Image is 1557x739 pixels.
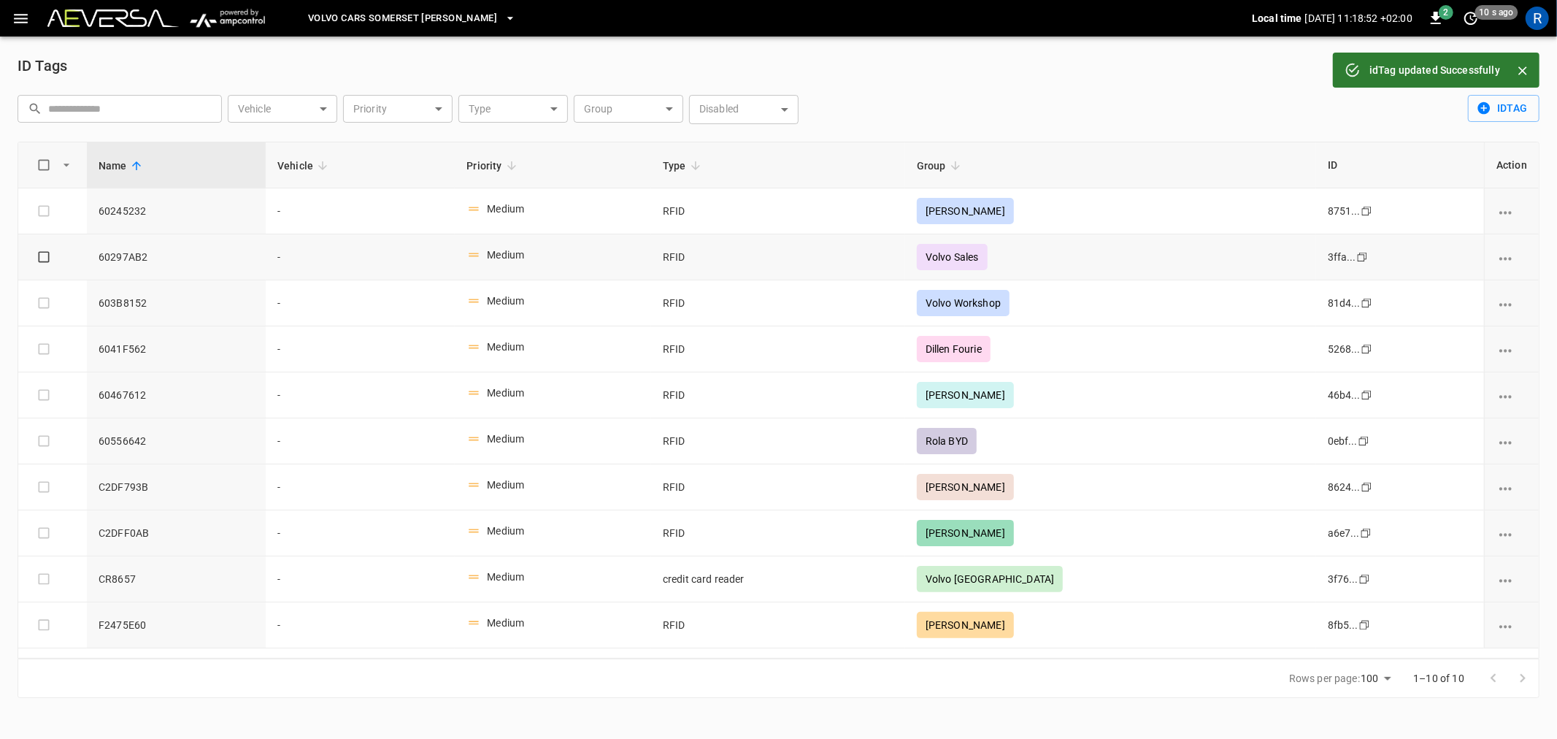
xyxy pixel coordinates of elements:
[917,612,1014,638] div: [PERSON_NAME]
[1356,249,1370,265] div: copy
[487,570,524,584] div: Medium
[1289,671,1360,686] p: Rows per page:
[266,602,455,648] td: -
[99,342,254,356] span: 6041F562
[1496,572,1527,586] div: vehicle options
[917,244,988,270] div: Volvo Sales
[1316,142,1484,188] th: ID
[1305,11,1412,26] p: [DATE] 11:18:52 +02:00
[1496,204,1527,218] div: vehicle options
[266,188,455,234] td: -
[487,294,524,308] div: Medium
[1328,526,1360,540] div: a6e7...
[1468,95,1539,122] button: idTag
[18,142,1539,648] table: idTags-table
[651,188,905,234] td: RFID
[1496,388,1527,402] div: vehicle options
[99,480,254,494] span: C2DF793B
[99,204,254,218] span: 60245232
[1328,250,1356,264] div: 3ffa...
[47,9,179,27] img: Customer Logo
[99,618,254,632] span: F2475E60
[917,428,977,454] div: Rola BYD
[277,157,332,175] span: Vehicle
[487,248,524,262] div: Medium
[1360,479,1375,495] div: copy
[917,520,1014,546] div: [PERSON_NAME]
[487,202,524,216] div: Medium
[266,464,455,510] td: -
[917,382,1014,408] div: [PERSON_NAME]
[266,326,455,372] td: -
[1328,388,1361,402] div: 46b4...
[1459,7,1483,30] button: set refresh interval
[1496,250,1527,264] div: vehicle options
[1328,434,1358,448] div: 0ebf...
[487,478,524,492] div: Medium
[1358,571,1372,587] div: copy
[1357,433,1372,449] div: copy
[1526,7,1549,30] div: profile-icon
[1496,526,1527,540] div: vehicle options
[302,4,522,33] button: Volvo Cars Somerset [PERSON_NAME]
[917,198,1014,224] div: [PERSON_NAME]
[1439,5,1453,20] span: 2
[1328,480,1361,494] div: 8624...
[651,372,905,418] td: RFID
[1328,296,1361,310] div: 81d4...
[651,602,905,648] td: RFID
[651,556,905,602] td: credit card reader
[651,464,905,510] td: RFID
[185,4,270,32] img: ampcontrol.io logo
[1328,572,1358,586] div: 3f76...
[1328,618,1358,632] div: 8fb5...
[487,432,524,446] div: Medium
[651,280,905,326] td: RFID
[18,142,1539,659] div: idTags-table
[651,326,905,372] td: RFID
[99,526,254,540] span: C2DFF0AB
[99,434,254,448] span: 60556642
[1496,434,1527,448] div: vehicle options
[18,54,67,77] h6: ID Tags
[99,157,146,175] span: Name
[308,10,497,27] span: Volvo Cars Somerset [PERSON_NAME]
[917,566,1063,592] div: Volvo [GEOGRAPHIC_DATA]
[917,157,965,175] span: Group
[487,616,524,630] div: Medium
[99,572,254,586] span: CR8657
[1496,342,1527,356] div: vehicle options
[1359,525,1374,541] div: copy
[266,234,455,280] td: -
[1496,296,1527,310] div: vehicle options
[663,157,705,175] span: Type
[1496,480,1527,494] div: vehicle options
[266,372,455,418] td: -
[487,386,524,400] div: Medium
[1369,57,1500,83] div: idTag updated Successfully
[1484,142,1539,188] th: Action
[1328,342,1361,356] div: 5268...
[1360,295,1375,311] div: copy
[651,234,905,280] td: RFID
[1328,204,1361,218] div: 8751...
[651,510,905,556] td: RFID
[1360,387,1375,403] div: copy
[99,250,254,264] span: 60297AB2
[917,474,1014,500] div: [PERSON_NAME]
[99,388,254,402] span: 60467612
[651,418,905,464] td: RFID
[1252,11,1302,26] p: Local time
[266,418,455,464] td: -
[917,336,991,362] div: Dillen Fourie
[1414,671,1465,686] p: 1–10 of 10
[1360,203,1375,219] div: copy
[266,280,455,326] td: -
[917,290,1010,316] div: Volvo Workshop
[266,556,455,602] td: -
[266,510,455,556] td: -
[1361,668,1396,689] div: 100
[1360,341,1375,357] div: copy
[487,524,524,538] div: Medium
[99,296,254,310] span: 603B8152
